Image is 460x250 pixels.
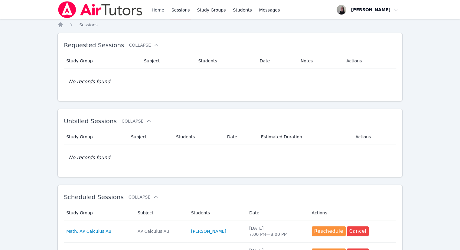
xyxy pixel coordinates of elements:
[64,144,396,171] td: No records found
[188,206,246,220] th: Students
[129,42,159,48] button: Collapse
[352,130,396,144] th: Actions
[79,22,98,27] span: Sessions
[122,118,152,124] button: Collapse
[57,22,403,28] nav: Breadcrumb
[257,130,352,144] th: Estimated Duration
[64,68,396,95] td: No records found
[246,206,308,220] th: Date
[259,7,280,13] span: Messages
[57,1,143,18] img: Air Tutors
[64,54,140,68] th: Study Group
[312,226,346,236] button: Reschedule
[64,41,124,49] span: Requested Sessions
[79,22,98,28] a: Sessions
[129,194,159,200] button: Collapse
[194,54,256,68] th: Students
[249,225,305,237] div: [DATE] 7:00 PM — 8:00 PM
[140,54,195,68] th: Subject
[64,220,396,242] tr: Math: AP Calculus ABAP Calculus AB[PERSON_NAME][DATE]7:00 PM—8:00 PMRescheduleCancel
[66,228,111,234] a: Math: AP Calculus AB
[64,193,124,201] span: Scheduled Sessions
[223,130,257,144] th: Date
[256,54,297,68] th: Date
[64,117,117,125] span: Unbilled Sessions
[134,206,188,220] th: Subject
[138,228,184,234] div: AP Calculus AB
[297,54,343,68] th: Notes
[308,206,396,220] th: Actions
[64,206,134,220] th: Study Group
[127,130,172,144] th: Subject
[347,226,369,236] button: Cancel
[343,54,396,68] th: Actions
[64,130,127,144] th: Study Group
[191,228,226,234] a: [PERSON_NAME]
[172,130,223,144] th: Students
